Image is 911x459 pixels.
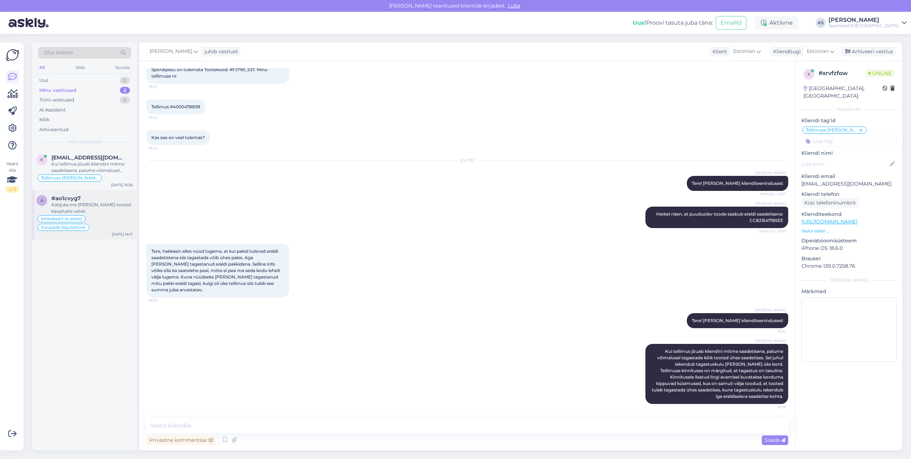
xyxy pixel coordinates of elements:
[804,85,882,100] div: [GEOGRAPHIC_DATA], [GEOGRAPHIC_DATA]
[51,195,81,202] span: #ao1cvyg7
[120,77,130,84] div: 0
[6,186,19,193] div: 2 / 3
[120,87,130,94] div: 2
[816,18,826,28] div: KS
[807,48,829,55] span: Estonian
[149,84,175,89] span: 19:23
[202,48,238,55] div: juhib vestlust
[633,19,713,27] div: Proovi tasuta juba täna:
[829,23,899,29] div: Sportland [GEOGRAPHIC_DATA]
[506,3,522,9] span: Luba
[69,139,101,145] span: Minu vestlused
[41,176,98,180] span: Tellimuse [PERSON_NAME] info
[39,87,76,94] div: Minu vestlused
[807,71,810,77] span: x
[801,198,859,208] div: Küsi telefoninumbrit
[41,225,86,229] span: Kaupade liigutamine
[150,48,192,55] span: [PERSON_NAME]
[692,181,783,186] span: Tere! [PERSON_NAME] klienditeenindusest
[146,435,216,445] div: Privaatne kommentaar
[40,198,44,203] span: a
[801,191,897,198] p: Kliendi telefon
[801,245,897,252] p: iPhone OS 18.6.0
[39,107,66,114] div: AI Assistent
[829,17,899,23] div: [PERSON_NAME]
[38,63,46,72] div: All
[151,248,281,292] span: Tere, hakkasin alles nüüd lugema, et kui pakid tulevad eraldi saadetistena siis tagastada võib üh...
[770,48,801,55] div: Klienditugi
[151,60,268,79] span: Tellisin tooteid e-poest aga üks toode on tulemata. Spordipesu on tulemata Tootekood: #FJ7161_537...
[801,117,897,124] p: Kliendi tag'id
[765,437,785,443] span: Saada
[829,17,907,29] a: [PERSON_NAME]Sportland [GEOGRAPHIC_DATA]
[6,48,19,62] img: Askly Logo
[802,160,889,168] input: Lisa nimi
[801,211,897,218] p: Klienditeekond
[733,48,755,55] span: Estonian
[149,115,175,120] span: 19:24
[652,349,784,399] span: Kui tellimus jõuab kliendini mitme saadetisena, palume võimalusel tagastada kõik tooted ühes saad...
[656,211,793,223] span: Hetkel näen, et puuduolev toode saabub eraldi saadetisena: CC821541785EE
[39,116,50,123] div: Kõik
[801,255,897,262] p: Brauser
[114,63,131,72] div: Socials
[149,298,175,303] span: 16:32
[755,16,799,29] div: Aktiivne
[801,149,897,157] p: Kliendi nimi
[759,329,786,334] span: 16:32
[801,180,897,188] p: [EMAIL_ADDRESS][DOMAIN_NAME]
[151,104,200,109] span: Tellimus #4000478838
[149,145,175,151] span: 19:24
[633,19,646,26] b: Uus!
[801,106,897,113] div: Kliendi info
[801,218,857,225] a: [URL][DOMAIN_NAME]
[146,157,788,164] div: [DATE]
[866,69,895,77] span: Online
[755,307,786,313] span: [PERSON_NAME]
[112,232,133,237] div: [DATE] 16:17
[40,157,44,162] span: k
[801,262,897,270] p: Chrome 139.0.7258.76
[6,161,19,193] div: Vaata siia
[801,136,897,147] input: Lisa tag
[801,237,897,245] p: Operatsioonisüsteem
[841,47,896,56] div: Arhiveeri vestlus
[44,49,73,56] span: Otsi kliente
[801,288,897,295] p: Märkmed
[801,277,897,283] div: [PERSON_NAME]
[755,338,786,344] span: [PERSON_NAME]
[41,217,82,221] span: kinkekaart (e-poes)
[51,154,126,161] span: kerli.pallon@mail.ee
[120,97,130,104] div: 0
[716,16,746,30] button: Emailid
[819,69,866,78] div: # xrvfzfow
[151,135,205,140] span: Kas see on veel tulemas?
[801,228,897,234] p: Vaata edasi ...
[111,182,133,188] div: [DATE] 16:36
[74,63,86,72] div: Web
[51,202,133,214] div: Kahjuks me [PERSON_NAME] tooted kaupluste vahel.
[755,170,786,176] span: [PERSON_NAME]
[759,228,786,234] span: Nähtud ✓ 9:00
[692,318,783,323] span: Tere! [PERSON_NAME] klienditeenindusest
[759,404,786,410] span: 16:36
[39,77,48,84] div: Uus
[806,128,859,132] span: Tellimuse [PERSON_NAME] info
[801,173,897,180] p: Kliendi email
[755,201,786,206] span: [PERSON_NAME]
[710,48,727,55] div: Klient
[39,126,69,133] div: Arhiveeritud
[51,161,133,174] div: Kui tellimus jõuab kliendini mitme saadetisena, palume võimalusel tagastada kõik tooted ühes saad...
[759,191,786,197] span: Nähtud ✓ 8:57
[39,97,74,104] div: Tiimi vestlused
